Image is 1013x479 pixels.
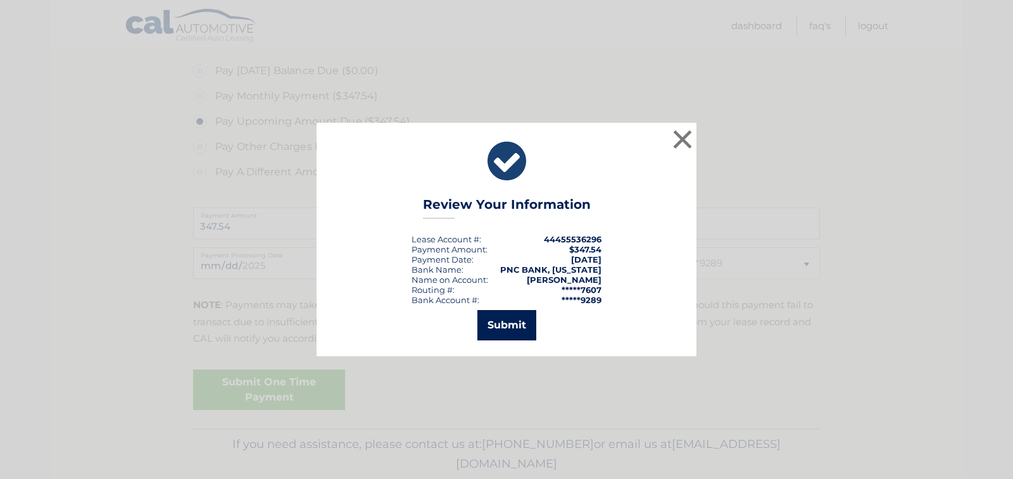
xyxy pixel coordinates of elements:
[571,254,601,264] span: [DATE]
[423,197,591,219] h3: Review Your Information
[412,275,488,285] div: Name on Account:
[477,310,536,340] button: Submit
[500,264,601,275] strong: PNC BANK, [US_STATE]
[412,254,474,264] div: :
[544,234,601,244] strong: 44455536296
[412,264,463,275] div: Bank Name:
[412,244,488,254] div: Payment Amount:
[412,234,481,244] div: Lease Account #:
[412,285,455,295] div: Routing #:
[412,254,472,264] span: Payment Date
[569,244,601,254] span: $347.54
[527,275,601,285] strong: [PERSON_NAME]
[412,295,479,305] div: Bank Account #:
[670,127,695,152] button: ×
